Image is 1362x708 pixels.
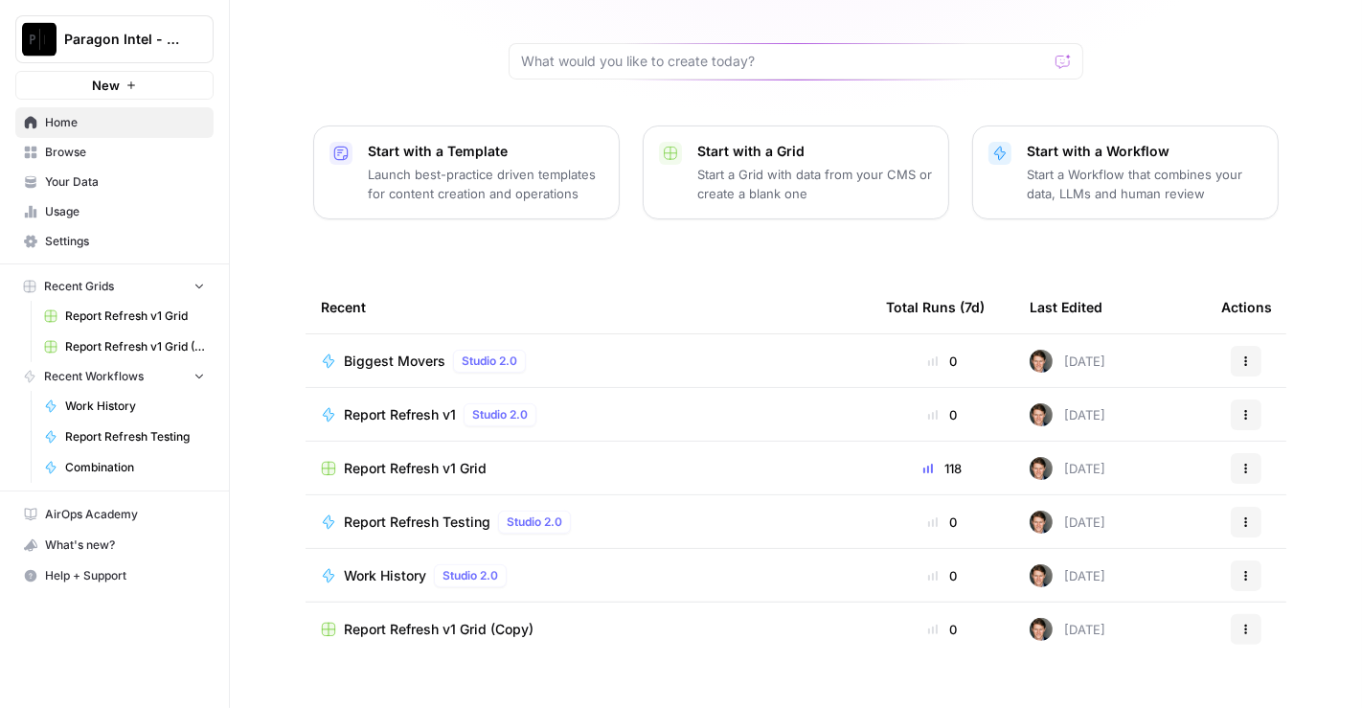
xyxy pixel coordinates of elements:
span: Home [45,114,205,131]
div: [DATE] [1030,403,1105,426]
span: Studio 2.0 [472,406,528,423]
p: Start with a Workflow [1027,142,1262,161]
span: AirOps Academy [45,506,205,523]
img: qw00ik6ez51o8uf7vgx83yxyzow9 [1030,350,1053,373]
span: Settings [45,233,205,250]
span: Paragon Intel - Bill / Ty / [PERSON_NAME] R&D [64,30,180,49]
div: 0 [886,405,999,424]
button: What's new? [15,530,214,560]
div: What's new? [16,531,213,560]
input: What would you like to create today? [521,52,1048,71]
p: Launch best-practice driven templates for content creation and operations [368,165,603,203]
img: qw00ik6ez51o8uf7vgx83yxyzow9 [1030,457,1053,480]
span: Work History [344,566,426,585]
a: Report Refresh v1 Grid (Copy) [35,331,214,362]
span: Report Refresh Testing [65,428,205,445]
button: Recent Grids [15,272,214,301]
div: 0 [886,620,999,639]
a: Report Refresh Testing [35,422,214,452]
button: New [15,71,214,100]
button: Start with a GridStart a Grid with data from your CMS or create a blank one [643,126,949,219]
button: Start with a TemplateLaunch best-practice driven templates for content creation and operations [313,126,620,219]
span: Report Refresh v1 Grid (Copy) [65,338,205,355]
img: qw00ik6ez51o8uf7vgx83yxyzow9 [1030,403,1053,426]
div: [DATE] [1030,564,1105,587]
div: [DATE] [1030,457,1105,480]
a: Work History [35,391,214,422]
span: Report Refresh v1 Grid [344,459,487,478]
span: Biggest Movers [344,352,445,371]
p: Start a Grid with data from your CMS or create a blank one [697,165,933,203]
span: Recent Grids [44,278,114,295]
span: Work History [65,398,205,415]
a: Report Refresh v1 Grid [35,301,214,331]
span: Report Refresh v1 Grid (Copy) [344,620,533,639]
p: Start with a Template [368,142,603,161]
span: Recent Workflows [44,368,144,385]
span: Studio 2.0 [443,567,498,584]
div: Recent [321,281,855,333]
span: Report Refresh v1 [344,405,456,424]
a: Report Refresh v1Studio 2.0 [321,403,855,426]
div: [DATE] [1030,511,1105,534]
img: qw00ik6ez51o8uf7vgx83yxyzow9 [1030,564,1053,587]
span: Report Refresh v1 Grid [65,308,205,325]
a: Biggest MoversStudio 2.0 [321,350,855,373]
a: Report Refresh TestingStudio 2.0 [321,511,855,534]
a: AirOps Academy [15,499,214,530]
a: Home [15,107,214,138]
img: qw00ik6ez51o8uf7vgx83yxyzow9 [1030,618,1053,641]
a: Usage [15,196,214,227]
button: Workspace: Paragon Intel - Bill / Ty / Colby R&D [15,15,214,63]
button: Help + Support [15,560,214,591]
img: qw00ik6ez51o8uf7vgx83yxyzow9 [1030,511,1053,534]
p: Start with a Grid [697,142,933,161]
a: Report Refresh v1 Grid (Copy) [321,620,855,639]
button: Recent Workflows [15,362,214,391]
a: Your Data [15,167,214,197]
div: 0 [886,566,999,585]
div: Actions [1221,281,1272,333]
span: Studio 2.0 [507,514,562,531]
p: Start a Workflow that combines your data, LLMs and human review [1027,165,1262,203]
span: Report Refresh Testing [344,513,490,532]
span: Browse [45,144,205,161]
a: Browse [15,137,214,168]
a: Combination [35,452,214,483]
span: Studio 2.0 [462,353,517,370]
div: Total Runs (7d) [886,281,985,333]
button: Start with a WorkflowStart a Workflow that combines your data, LLMs and human review [972,126,1279,219]
div: 118 [886,459,999,478]
span: Usage [45,203,205,220]
div: [DATE] [1030,618,1105,641]
div: 0 [886,513,999,532]
span: New [92,76,120,95]
span: Help + Support [45,567,205,584]
img: Paragon Intel - Bill / Ty / Colby R&D Logo [22,22,57,57]
a: Work HistoryStudio 2.0 [321,564,855,587]
div: Last Edited [1030,281,1102,333]
span: Your Data [45,173,205,191]
a: Settings [15,226,214,257]
div: [DATE] [1030,350,1105,373]
span: Combination [65,459,205,476]
div: 0 [886,352,999,371]
a: Report Refresh v1 Grid [321,459,855,478]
